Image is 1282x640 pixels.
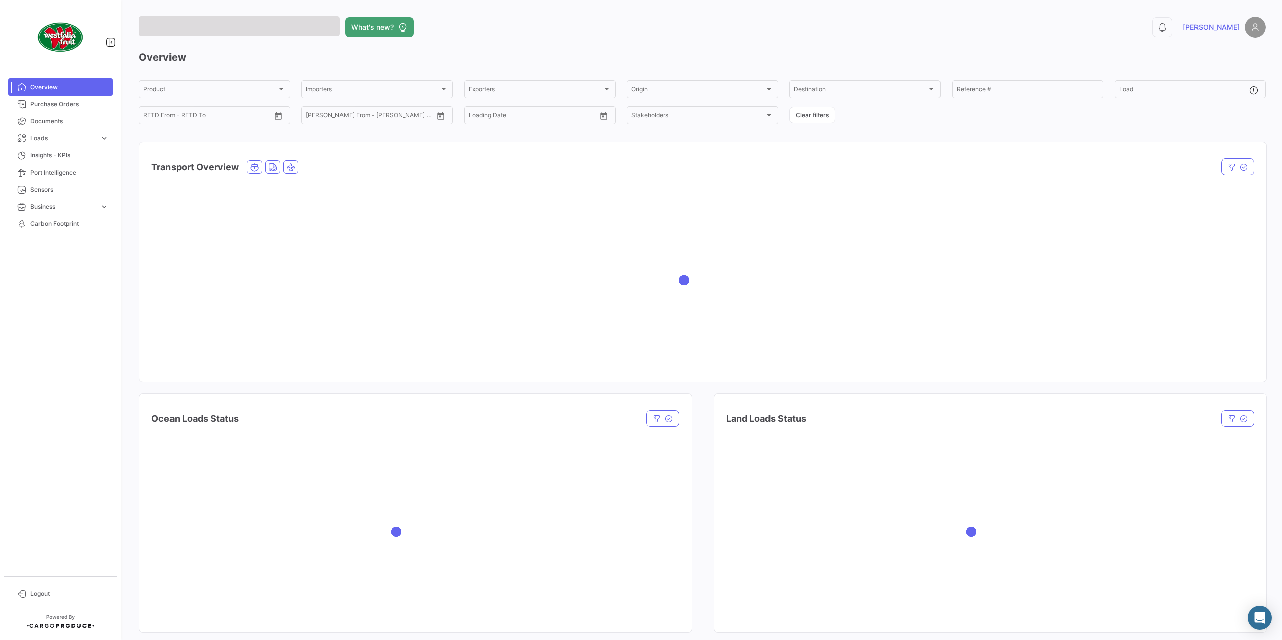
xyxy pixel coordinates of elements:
button: Open calendar [596,108,611,123]
span: Port Intelligence [30,168,109,177]
span: expand_more [100,202,109,211]
span: What's new? [351,22,394,32]
button: Ocean [247,161,262,173]
button: What's new? [345,17,414,37]
input: To [490,113,551,120]
span: Importers [306,87,439,94]
span: Loads [30,134,96,143]
span: expand_more [100,134,109,143]
a: Port Intelligence [8,164,113,181]
a: Overview [8,78,113,96]
span: Stakeholders [631,113,764,120]
span: Logout [30,589,109,598]
span: Destination [794,87,927,94]
span: Product [143,87,277,94]
input: To [164,113,226,120]
button: Open calendar [433,108,448,123]
span: Insights - KPIs [30,151,109,160]
a: Documents [8,113,113,130]
img: client-50.png [35,12,86,62]
span: Purchase Orders [30,100,109,109]
span: Business [30,202,96,211]
button: Open calendar [271,108,286,123]
img: placeholder-user.png [1245,17,1266,38]
span: Origin [631,87,764,94]
h4: Ocean Loads Status [151,412,239,426]
button: Air [284,161,298,173]
div: Abrir Intercom Messenger [1248,606,1272,630]
span: Exporters [469,87,602,94]
input: From [469,113,483,120]
span: Carbon Footprint [30,219,109,228]
input: From [143,113,157,120]
span: Sensors [30,185,109,194]
input: To [327,113,388,120]
a: Carbon Footprint [8,215,113,232]
span: [PERSON_NAME] [1183,22,1240,32]
h3: Overview [139,50,1266,64]
a: Purchase Orders [8,96,113,113]
a: Insights - KPIs [8,147,113,164]
h4: Transport Overview [151,160,239,174]
button: Land [266,161,280,173]
span: Documents [30,117,109,126]
input: From [306,113,320,120]
span: Overview [30,83,109,92]
h4: Land Loads Status [726,412,806,426]
button: Clear filters [789,107,835,123]
a: Sensors [8,181,113,198]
